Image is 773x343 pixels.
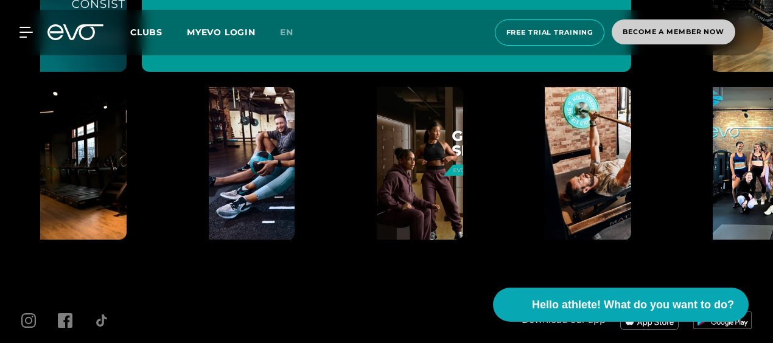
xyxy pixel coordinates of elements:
a: Clubs [130,26,187,38]
span: En [280,27,293,38]
a: evofitness instagram [142,87,295,240]
span: Hello athlete! What do you want to do? [532,297,734,313]
a: evofitness instagram [310,87,463,240]
button: Hello athlete! What do you want to do? [493,288,749,322]
img: evofitness instagram [40,87,193,240]
a: MYEVO LOGIN [187,27,256,38]
img: evofitness instagram [377,87,530,240]
img: evofitness instagram [545,87,698,240]
a: evofitness instagram [478,87,631,240]
span: Become a member now [623,27,724,37]
span: Clubs [130,27,163,38]
a: En [280,26,308,40]
span: Free trial training [506,27,593,38]
a: Become a member now [608,19,739,46]
a: Free trial training [491,19,609,46]
img: evofitness instagram [209,87,362,240]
